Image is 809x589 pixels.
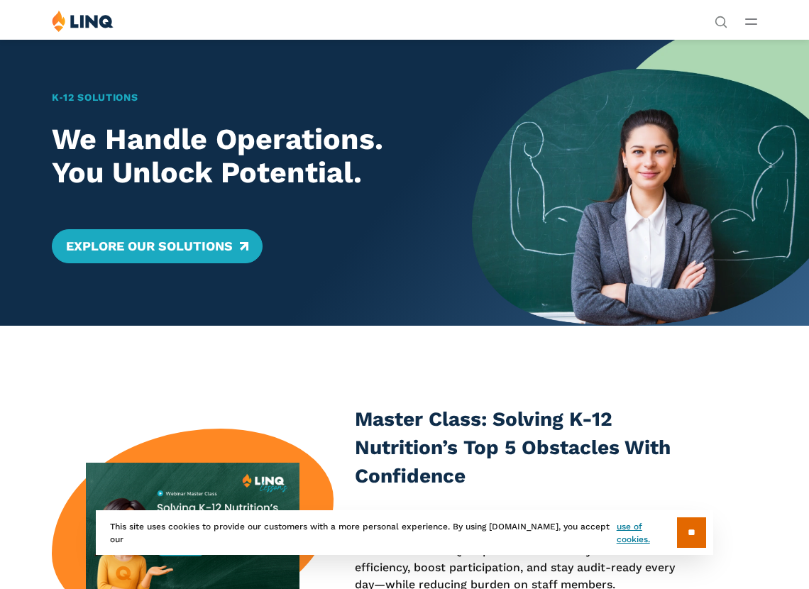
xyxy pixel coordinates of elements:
img: LINQ | K‑12 Software [52,10,114,32]
h2: We Handle Operations. You Unlock Potential. [52,123,439,190]
h1: K‑12 Solutions [52,90,439,105]
img: Home Banner [472,39,809,326]
h3: Master Class: Solving K-12 Nutrition’s Top 5 Obstacles With Confidence [355,405,697,490]
a: Explore Our Solutions [52,229,263,263]
button: Open Search Bar [715,14,727,27]
nav: Utility Navigation [715,10,727,27]
a: use of cookies. [617,520,677,546]
button: Open Main Menu [745,13,757,29]
div: This site uses cookies to provide our customers with a more personal experience. By using [DOMAIN... [96,510,713,555]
